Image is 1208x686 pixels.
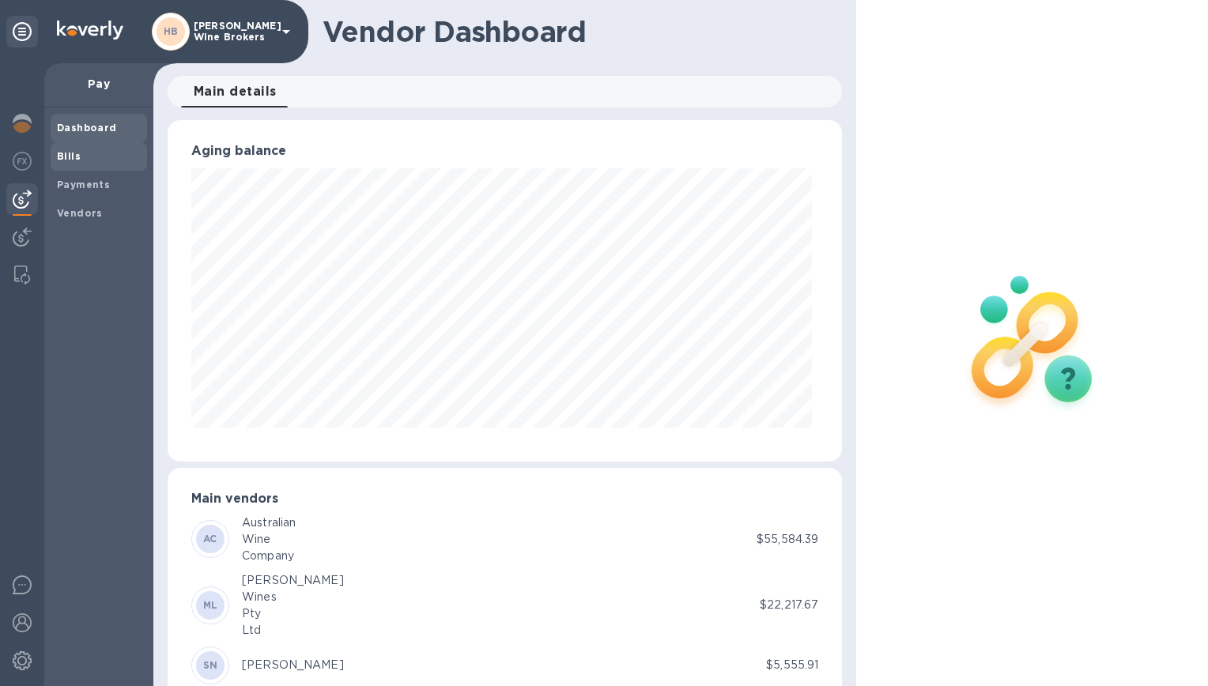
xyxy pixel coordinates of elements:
h3: Aging balance [191,144,818,159]
span: Main details [194,81,277,103]
h1: Vendor Dashboard [323,15,831,48]
div: [PERSON_NAME] [242,572,344,589]
div: Company [242,548,296,564]
div: Wines [242,589,344,605]
b: Bills [57,150,81,162]
p: $55,584.39 [757,531,818,548]
img: Logo [57,21,123,40]
b: AC [203,533,217,545]
b: Vendors [57,207,103,219]
b: Payments [57,179,110,190]
b: SN [203,659,218,671]
p: [PERSON_NAME] Wine Brokers [194,21,273,43]
p: $22,217.67 [760,597,818,613]
b: HB [164,25,179,37]
div: Ltd [242,622,344,639]
div: Unpin categories [6,16,38,47]
b: ML [203,599,218,611]
div: Wine [242,531,296,548]
h3: Main vendors [191,492,818,507]
b: Dashboard [57,122,117,134]
p: $5,555.91 [766,657,818,673]
p: Pay [57,76,141,92]
div: Australian [242,514,296,531]
div: [PERSON_NAME] [242,657,344,673]
img: Foreign exchange [13,152,32,171]
div: Pty [242,605,344,622]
